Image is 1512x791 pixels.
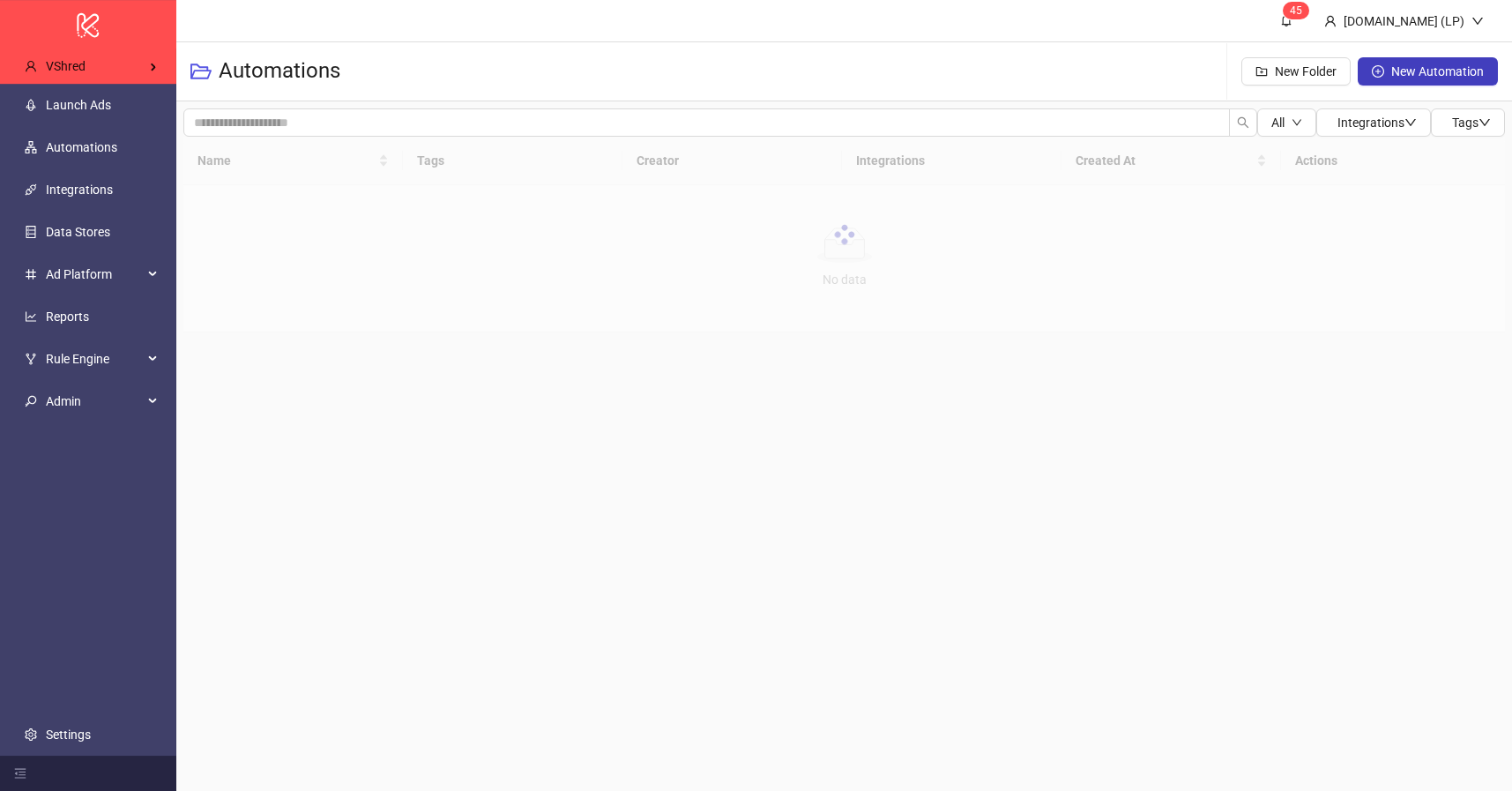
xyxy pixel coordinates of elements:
[46,310,89,324] a: Reports
[1324,15,1337,27] span: user
[1296,4,1302,17] span: 5
[46,257,143,292] span: Ad Platform
[1280,14,1292,26] span: bell
[1431,108,1505,137] button: Tagsdown
[1478,116,1491,129] span: down
[1391,64,1484,78] span: New Automation
[1241,57,1351,86] button: New Folder
[46,341,143,377] span: Rule Engine
[1337,116,1417,130] span: Integrations
[1292,117,1302,128] span: down
[46,59,86,73] span: VShred
[1237,116,1249,129] span: search
[1316,108,1431,137] button: Integrationsdown
[25,60,37,72] span: user
[46,728,91,742] a: Settings
[25,353,37,365] span: fork
[46,225,110,239] a: Data Stores
[46,98,111,112] a: Launch Ads
[14,767,26,780] span: menu-fold
[1275,64,1337,78] span: New Folder
[1255,65,1268,78] span: folder-add
[1257,108,1316,137] button: Alldown
[1271,116,1285,130] span: All
[46,384,143,419] span: Admin
[1337,11,1471,31] div: [DOMAIN_NAME] (LP)
[1471,15,1484,27] span: down
[1372,65,1384,78] span: plus-circle
[1290,4,1296,17] span: 4
[1404,116,1417,129] span: down
[25,395,37,407] span: key
[190,61,212,82] span: folder-open
[46,183,113,197] a: Integrations
[219,57,340,86] h3: Automations
[1452,116,1491,130] span: Tags
[1283,2,1309,19] sup: 45
[25,268,37,280] span: number
[46,140,117,154] a: Automations
[1358,57,1498,86] button: New Automation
